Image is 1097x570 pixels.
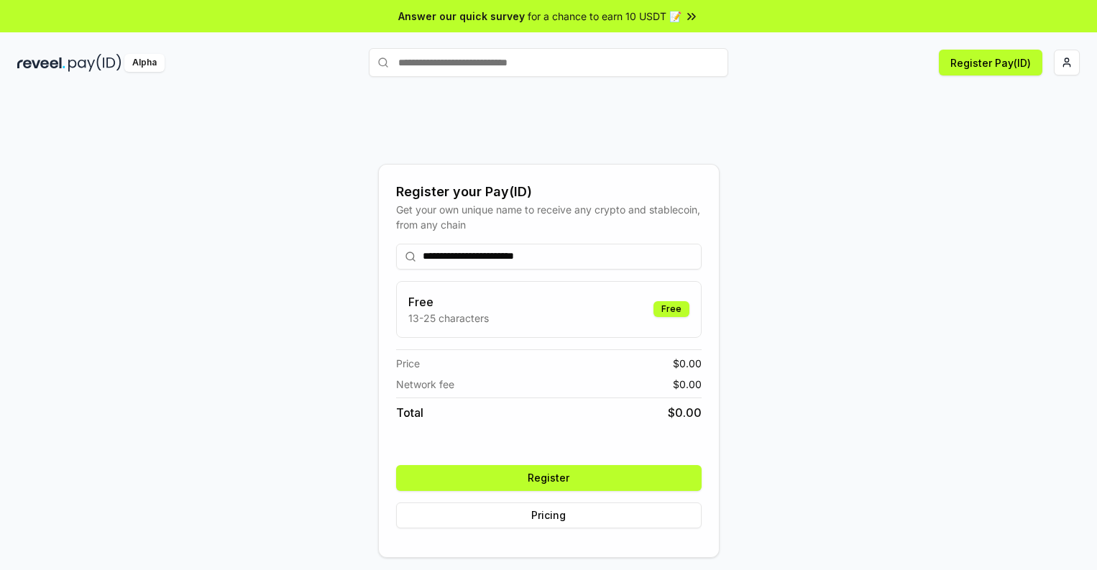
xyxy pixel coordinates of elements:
[396,465,702,491] button: Register
[653,301,689,317] div: Free
[396,404,423,421] span: Total
[68,54,121,72] img: pay_id
[124,54,165,72] div: Alpha
[396,182,702,202] div: Register your Pay(ID)
[408,311,489,326] p: 13-25 characters
[396,377,454,392] span: Network fee
[396,502,702,528] button: Pricing
[398,9,525,24] span: Answer our quick survey
[17,54,65,72] img: reveel_dark
[673,356,702,371] span: $ 0.00
[673,377,702,392] span: $ 0.00
[408,293,489,311] h3: Free
[668,404,702,421] span: $ 0.00
[528,9,681,24] span: for a chance to earn 10 USDT 📝
[939,50,1042,75] button: Register Pay(ID)
[396,356,420,371] span: Price
[396,202,702,232] div: Get your own unique name to receive any crypto and stablecoin, from any chain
